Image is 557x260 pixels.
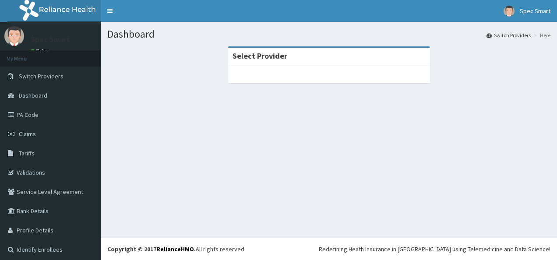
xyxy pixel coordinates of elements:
[319,245,550,253] div: Redefining Heath Insurance in [GEOGRAPHIC_DATA] using Telemedicine and Data Science!
[4,26,24,46] img: User Image
[31,35,70,43] p: Spec Smart
[504,6,515,17] img: User Image
[532,32,550,39] li: Here
[107,28,550,40] h1: Dashboard
[486,32,531,39] a: Switch Providers
[31,48,52,54] a: Online
[101,238,557,260] footer: All rights reserved.
[233,51,287,61] strong: Select Provider
[520,7,550,15] span: Spec Smart
[107,245,196,253] strong: Copyright © 2017 .
[19,91,47,99] span: Dashboard
[19,149,35,157] span: Tariffs
[156,245,194,253] a: RelianceHMO
[19,130,36,138] span: Claims
[19,72,63,80] span: Switch Providers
